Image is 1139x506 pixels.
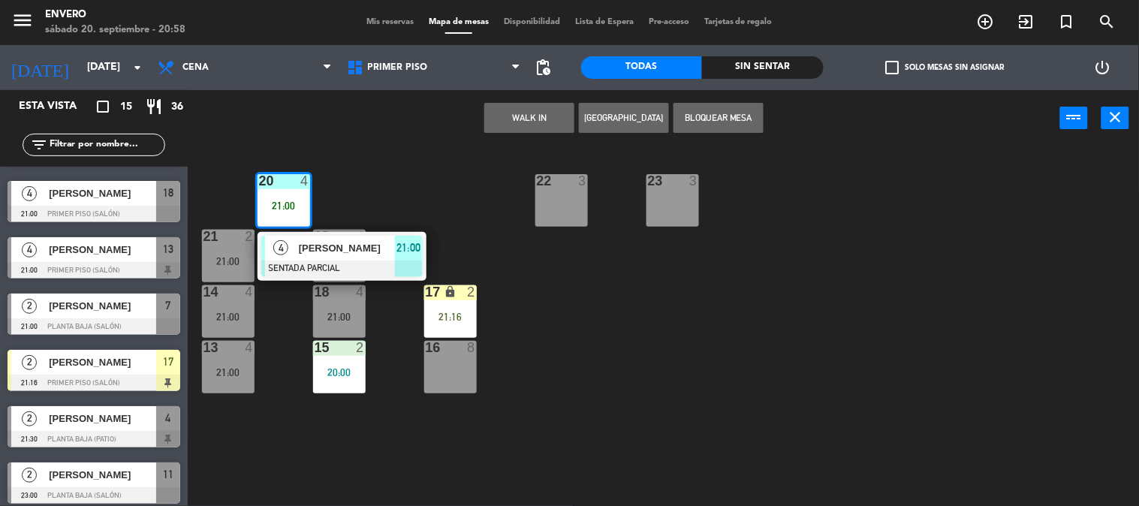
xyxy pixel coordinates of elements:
span: 4 [22,242,37,258]
span: 2 [22,299,37,314]
span: Primer Piso [368,62,428,73]
div: 21:16 [424,312,477,322]
i: power_settings_new [1094,59,1112,77]
div: 4 [356,285,365,299]
div: 2 [467,285,476,299]
span: [PERSON_NAME] [49,467,156,483]
i: arrow_drop_down [128,59,146,77]
span: 18 [163,184,173,202]
div: 22 [537,174,538,188]
label: Solo mesas sin asignar [885,61,1004,74]
span: 4 [273,240,288,255]
span: 15 [120,98,132,116]
i: add_circle_outline [977,13,995,31]
i: power_input [1065,108,1083,126]
span: Disponibilidad [496,18,568,26]
div: 3 [578,174,587,188]
span: [PERSON_NAME] [49,354,156,370]
span: [PERSON_NAME] [49,242,156,258]
span: 17 [163,353,173,371]
span: 11 [163,465,173,483]
i: search [1098,13,1116,31]
span: 36 [171,98,183,116]
span: 2 [22,411,37,426]
div: 8 [467,341,476,354]
div: 4 [245,285,254,299]
div: Envero [45,8,185,23]
span: check_box_outline_blank [885,61,899,74]
div: 21:00 [258,200,310,211]
button: menu [11,9,34,37]
button: [GEOGRAPHIC_DATA] [579,103,669,133]
div: 4 [300,174,309,188]
span: 4 [22,186,37,201]
i: crop_square [94,98,112,116]
span: [PERSON_NAME] [49,411,156,426]
div: 21:00 [202,312,255,322]
div: 20:00 [313,367,366,378]
span: [PERSON_NAME] [49,185,156,201]
span: Lista de Espera [568,18,641,26]
span: 7 [166,297,171,315]
span: Mis reservas [359,18,421,26]
span: 4 [166,409,171,427]
span: Cena [182,62,209,73]
div: 3 [689,174,698,188]
div: sábado 20. septiembre - 20:58 [45,23,185,38]
span: [PERSON_NAME] [49,298,156,314]
span: 2 [22,468,37,483]
button: WALK IN [484,103,574,133]
div: 2 [245,230,254,243]
input: Filtrar por nombre... [48,137,164,153]
span: 13 [163,240,173,258]
div: 2 [356,341,365,354]
span: Mapa de mesas [421,18,496,26]
div: Esta vista [8,98,108,116]
i: lock [444,285,457,298]
span: 21:00 [396,239,420,257]
i: exit_to_app [1017,13,1035,31]
i: menu [11,9,34,32]
i: close [1107,108,1125,126]
button: Bloquear Mesa [673,103,764,133]
div: Sin sentar [702,56,824,79]
div: 21:00 [202,256,255,267]
span: 2 [22,355,37,370]
span: pending_actions [535,59,553,77]
div: 4 [245,341,254,354]
div: 23 [648,174,649,188]
span: [PERSON_NAME] [299,240,395,256]
div: Todas [581,56,703,79]
span: Pre-acceso [641,18,697,26]
div: 21:00 [313,312,366,322]
div: 21:00 [202,367,255,378]
div: 21 [203,230,204,243]
div: 14 [203,285,204,299]
button: power_input [1060,107,1088,129]
i: restaurant [145,98,163,116]
div: 13 [203,341,204,354]
div: 4 [356,230,365,243]
button: close [1101,107,1129,129]
i: turned_in_not [1058,13,1076,31]
span: Tarjetas de regalo [697,18,780,26]
div: 20 [259,174,260,188]
i: filter_list [30,136,48,154]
